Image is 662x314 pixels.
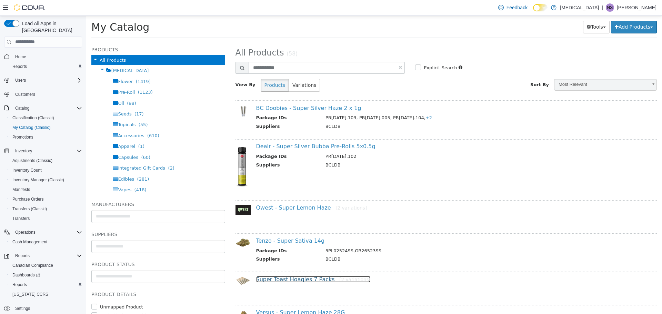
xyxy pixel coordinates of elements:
span: Purchase Orders [12,196,44,202]
h5: Product Status [5,244,139,253]
h5: Suppliers [5,214,139,223]
span: Reports [10,62,82,71]
button: Reports [12,252,32,260]
span: Home [12,52,82,61]
span: Reports [12,252,82,260]
p: | [602,3,603,12]
a: Inventory Manager (Classic) [10,176,67,184]
button: Tools [497,5,523,18]
a: Manifests [10,185,33,194]
button: Promotions [7,132,85,142]
button: Transfers (Classic) [7,204,85,214]
span: +2 [339,99,346,104]
span: (17) [48,95,58,101]
button: Variations [202,63,234,76]
button: [US_STATE] CCRS [7,290,85,299]
a: Inventory Count [10,166,44,174]
a: Super Toast Hoagies 7 Packs[2 variations] [170,260,285,267]
span: (2) [82,150,88,155]
span: Customers [12,90,82,99]
span: Inventory Count [10,166,82,174]
td: PR[DATE].102 [234,137,555,146]
h5: Product Details [5,274,139,283]
span: Home [15,54,26,60]
th: Package IDs [170,232,234,240]
th: Suppliers [170,240,234,249]
span: Transfers [10,214,82,223]
button: Products [174,63,203,76]
button: Inventory [1,146,85,156]
span: Most Relevant [468,63,561,74]
span: (281) [51,161,63,166]
small: [2 variations] [253,261,284,266]
a: Versus - Super Lemon Haze 28G [170,293,259,300]
span: (610) [61,117,73,122]
a: Tenzo - Super Sativa 14g [170,222,239,228]
span: Edibles [32,161,48,166]
span: Inventory Count [12,168,42,173]
button: Customers [1,89,85,99]
button: Classification (Classic) [7,113,85,123]
span: [US_STATE] CCRS [12,292,48,297]
a: Dashboards [10,271,43,279]
th: Suppliers [170,107,234,116]
button: Cash Management [7,237,85,247]
span: Operations [15,230,36,235]
span: PR[DATE].103, PR[DATE].005, PR[DATE].104, [239,99,346,104]
button: Add Products [525,5,571,18]
a: Home [12,53,29,61]
span: Inventory Manager (Classic) [12,177,64,183]
small: (58) [200,35,211,41]
span: Settings [15,306,30,311]
span: Users [15,78,26,83]
span: Adjustments (Classic) [12,158,52,163]
small: [2 variations] [249,189,281,195]
span: Washington CCRS [10,290,82,298]
a: Reports [10,62,30,71]
label: Available by Dropship [12,296,62,303]
th: Package IDs [170,99,234,107]
button: Canadian Compliance [7,261,85,270]
th: Package IDs [170,137,234,146]
span: Adjustments (Classic) [10,156,82,165]
a: Cash Management [10,238,50,246]
span: Promotions [10,133,82,141]
span: Feedback [506,4,528,11]
span: My Catalog (Classic) [12,125,51,130]
span: Manifests [10,185,82,194]
div: Nicole Sekiya [606,3,614,12]
span: Pre-Roll [32,74,49,79]
button: Users [12,76,29,84]
img: 150 [149,128,165,173]
td: BCLDB [234,107,555,116]
a: Reports [10,281,30,289]
img: 150 [149,89,165,103]
span: Seeds [32,95,45,101]
span: (60) [55,139,64,144]
th: Suppliers [170,146,234,154]
span: Capsules [32,139,52,144]
a: Transfers (Classic) [10,205,50,213]
span: Reports [12,282,27,287]
span: All Products [13,42,40,47]
span: Purchase Orders [10,195,82,203]
span: Dashboards [10,271,82,279]
h5: Manufacturers [5,184,139,193]
button: Reports [1,251,85,261]
button: Settings [1,303,85,313]
img: 150 [149,261,165,270]
span: Apparel [32,128,49,133]
span: Inventory [12,147,82,155]
input: Dark Mode [533,4,548,11]
button: Reports [7,280,85,290]
span: Users [12,76,82,84]
span: Cash Management [12,239,47,245]
span: Manifests [12,187,30,192]
a: Promotions [10,133,36,141]
a: [US_STATE] CCRS [10,290,51,298]
button: Inventory [12,147,35,155]
h5: Products [5,30,139,38]
a: My Catalog (Classic) [10,123,53,132]
span: (418) [48,171,60,176]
